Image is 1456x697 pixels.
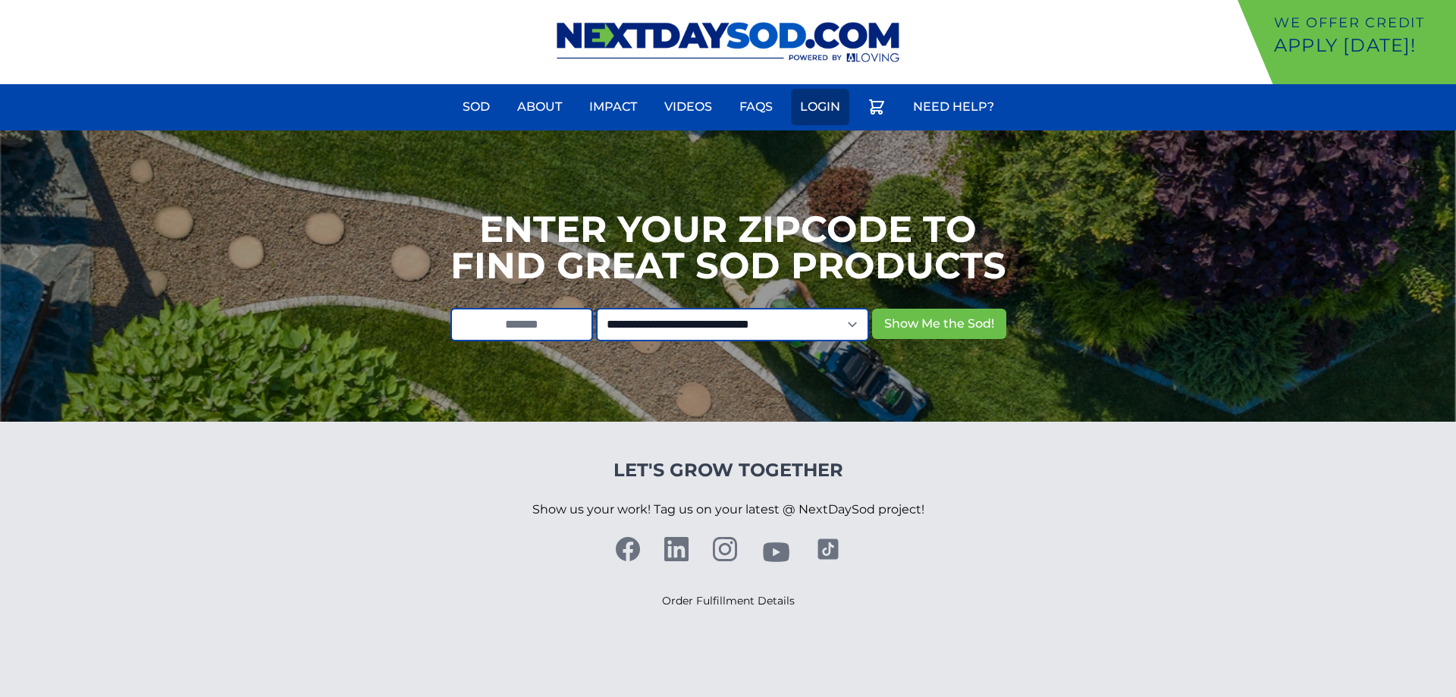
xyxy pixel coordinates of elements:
a: About [508,89,571,125]
a: Sod [453,89,499,125]
h1: Enter your Zipcode to Find Great Sod Products [450,211,1006,284]
a: Impact [580,89,646,125]
a: Need Help? [904,89,1003,125]
p: Show us your work! Tag us on your latest @ NextDaySod project! [532,482,924,537]
a: Order Fulfillment Details [662,594,795,608]
p: Apply [DATE]! [1274,33,1450,58]
a: Login [791,89,849,125]
a: FAQs [730,89,782,125]
a: Videos [655,89,721,125]
button: Show Me the Sod! [872,309,1006,339]
h4: Let's Grow Together [532,458,924,482]
p: We offer Credit [1274,12,1450,33]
